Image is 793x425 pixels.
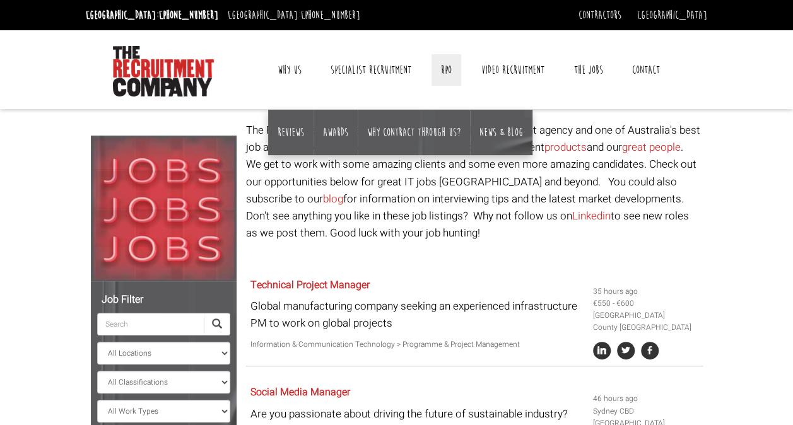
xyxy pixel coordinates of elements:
p: The Recruitment Company is an award winning IT recruitment agency and one of Australia's best job... [246,122,703,242]
li: 35 hours ago [593,286,698,298]
p: Information & Communication Technology > Programme & Project Management [250,339,584,351]
a: great people [622,139,681,155]
a: Technical Project Manager [250,277,370,293]
input: Search [97,313,204,335]
a: Specialist Recruitment [321,54,421,86]
img: The Recruitment Company [113,46,214,96]
li: €550 - €600 [593,298,698,310]
a: Why contract through us? [367,125,461,139]
a: Contractors [579,8,621,22]
h5: Job Filter [97,294,230,306]
p: Global manufacturing company seeking an experienced infrastructure PM to work on global projects [250,298,584,332]
a: Linkedin [572,208,611,224]
img: Jobs, Jobs, Jobs [91,136,237,281]
a: RPO [432,54,461,86]
li: [GEOGRAPHIC_DATA] County [GEOGRAPHIC_DATA] [593,310,698,334]
a: News & Blog [479,125,523,139]
a: [PHONE_NUMBER] [301,8,360,22]
a: Social Media Manager [250,385,350,400]
a: products [544,139,587,155]
li: [GEOGRAPHIC_DATA]: [83,5,221,25]
a: [GEOGRAPHIC_DATA] [637,8,707,22]
a: Contact [623,54,669,86]
a: [PHONE_NUMBER] [159,8,218,22]
a: blog [323,191,343,207]
a: Video Recruitment [472,54,554,86]
a: Why Us [268,54,311,86]
a: Awards [323,125,348,139]
li: 46 hours ago [593,393,698,405]
a: Reviews [278,125,304,139]
li: [GEOGRAPHIC_DATA]: [225,5,363,25]
a: The Jobs [564,54,612,86]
